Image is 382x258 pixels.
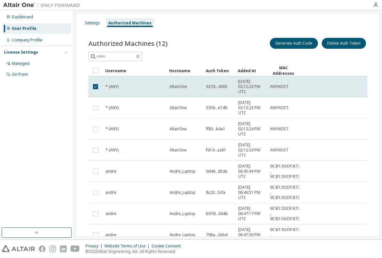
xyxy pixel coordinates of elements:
[206,169,228,174] span: 0d46...85ab
[170,148,187,153] span: AltairOne
[105,169,116,174] span: andre
[105,148,119,153] span: * (ANY)
[12,72,28,77] div: On Prem
[3,2,83,8] img: Altair One
[170,232,195,237] span: Andre_Laptop
[108,21,152,26] div: Authorized Machines
[270,38,318,49] button: Generate Auth Code
[60,245,67,252] img: linkedin.svg
[270,65,297,76] div: MAC Addresses
[270,227,303,243] span: 9C:B1:50:DF:87:2F , 9C:B1:50:DF:87:33
[170,84,187,89] span: AltairOne
[12,38,42,43] div: Company Profile
[105,232,116,237] span: andre
[238,142,264,158] span: [DATE] 02:12:24 PM UTC
[170,105,187,110] span: AltairOne
[12,26,37,31] div: User Profile
[86,244,104,249] div: Privacy
[270,148,288,153] span: ANYHOST
[238,65,265,76] div: Added At
[238,121,264,137] span: [DATE] 02:12:24 PM UTC
[206,148,226,153] span: fd14...a261
[12,14,33,20] div: Dashboard
[170,190,195,195] span: Andre_Laptop
[270,185,303,200] span: 9C:B1:50:DF:87:2F , 9C:B1:50:DF:87:33
[270,206,303,221] span: 9C:B1:50:DF:87:2F , 9C:B1:50:DF:87:33
[170,211,195,216] span: Andre_Laptop
[206,105,228,110] span: 5356...e1db
[238,164,264,179] span: [DATE] 06:45:44 PM UTC
[105,65,164,76] div: Username
[86,249,185,254] p: © 2025 Altair Engineering, Inc. All Rights Reserved.
[49,245,56,252] img: instagram.svg
[88,39,168,48] span: Authorized Machines (12)
[238,185,264,200] span: [DATE] 06:46:51 PM UTC
[270,84,288,89] span: ANYHOST
[169,65,201,76] div: Hostname
[105,126,119,132] span: * (ANY)
[270,105,288,110] span: ANYHOST
[206,232,228,237] span: 708a...2ebd
[2,245,35,252] img: altair_logo.svg
[206,190,225,195] span: 8c23...5cfa
[238,206,264,221] span: [DATE] 06:47:17 PM UTC
[105,105,119,110] span: * (ANY)
[39,245,46,252] img: facebook.svg
[270,126,288,132] span: ANYHOST
[238,79,264,94] span: [DATE] 02:12:23 PM UTC
[206,84,227,89] span: 927d...4303
[170,169,195,174] span: Andre_Laptop
[105,84,119,89] span: * (ANY)
[104,244,152,249] div: Website Terms of Use
[85,21,100,26] div: Settings
[12,61,29,66] div: Managed
[71,245,80,252] img: youtube.svg
[152,244,185,249] div: Cookie Consent
[4,50,38,55] div: License Settings
[270,164,303,179] span: 9C:B1:50:DF:87:2F , 9C:B1:50:DF:87:33
[105,211,116,216] span: andre
[238,100,264,116] span: [DATE] 02:12:23 PM UTC
[206,211,228,216] span: b97d...044b
[206,126,225,132] span: ff83...b4a1
[105,190,116,195] span: andre
[322,38,366,49] button: Delete Auth Token
[238,227,264,243] span: [DATE] 06:47:26 PM UTC
[206,65,233,76] div: Auth Token
[170,126,187,132] span: AltairOne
